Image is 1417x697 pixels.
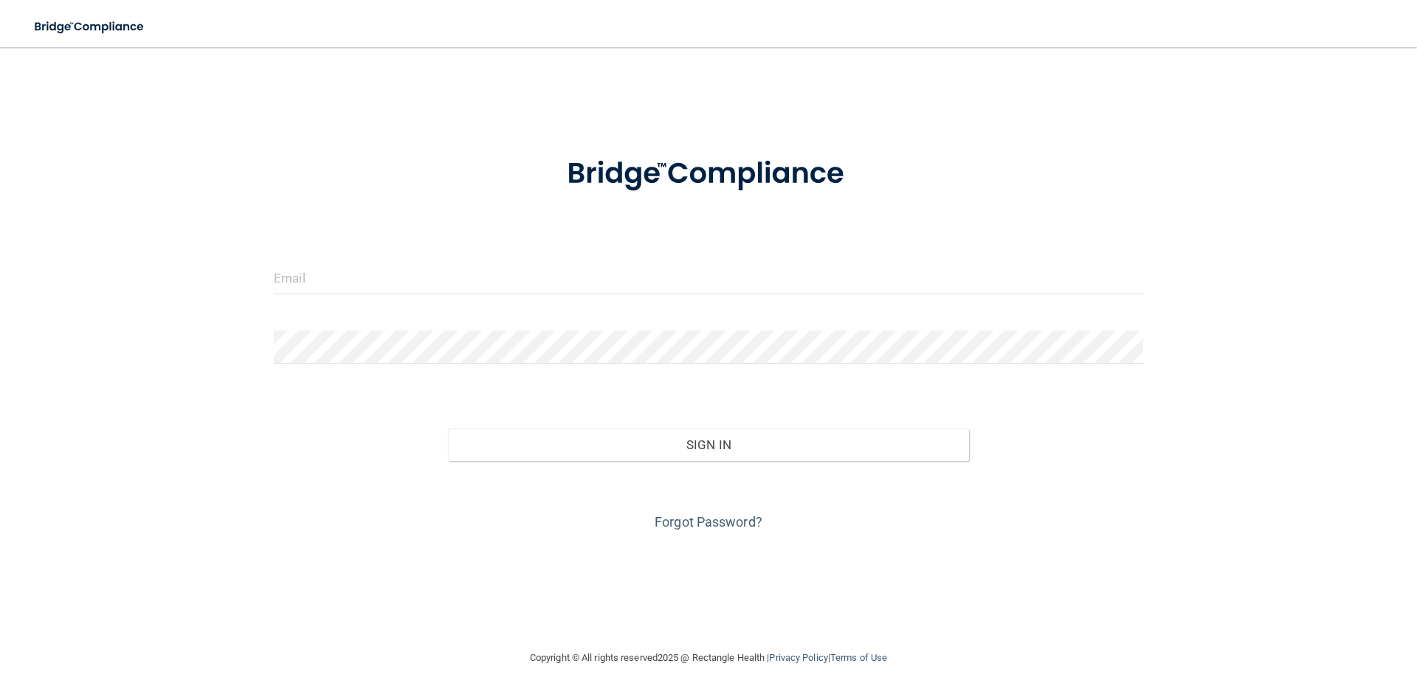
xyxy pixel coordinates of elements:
[655,514,762,530] a: Forgot Password?
[274,261,1143,294] input: Email
[22,12,158,42] img: bridge_compliance_login_screen.278c3ca4.svg
[769,652,827,663] a: Privacy Policy
[448,429,970,461] button: Sign In
[830,652,887,663] a: Terms of Use
[439,634,978,682] div: Copyright © All rights reserved 2025 @ Rectangle Health | |
[537,136,880,212] img: bridge_compliance_login_screen.278c3ca4.svg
